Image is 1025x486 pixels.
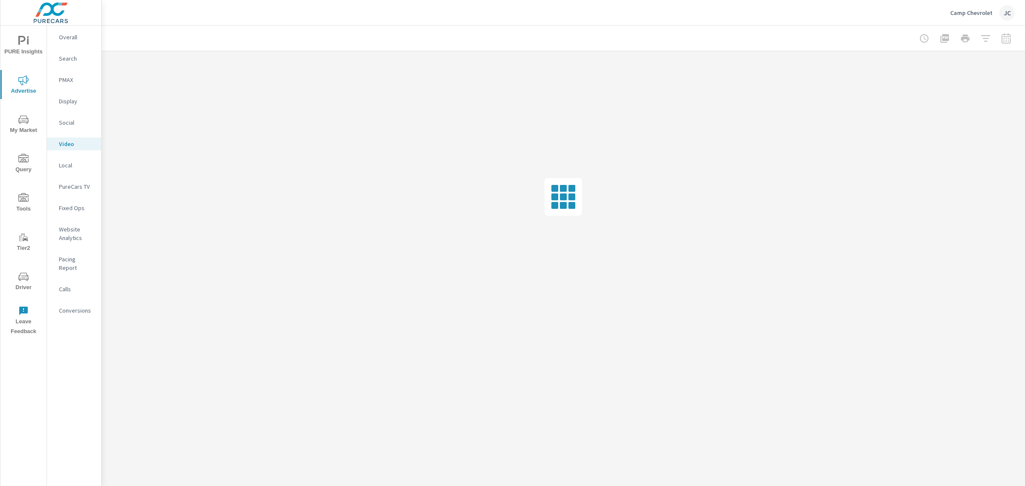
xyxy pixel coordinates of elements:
span: Tier2 [3,232,44,253]
div: Search [47,52,101,65]
span: PURE Insights [3,36,44,57]
p: Pacing Report [59,255,94,272]
p: Website Analytics [59,225,94,242]
p: Calls [59,285,94,293]
span: Leave Feedback [3,306,44,337]
div: Overall [47,31,101,44]
span: Tools [3,193,44,214]
p: Display [59,97,94,105]
span: Query [3,154,44,175]
div: PMAX [47,73,101,86]
p: Search [59,54,94,63]
div: nav menu [0,26,47,340]
div: JC [999,5,1015,20]
div: Fixed Ops [47,202,101,214]
p: Social [59,118,94,127]
p: PMAX [59,76,94,84]
div: Video [47,138,101,150]
p: Video [59,140,94,148]
span: Advertise [3,75,44,96]
p: Camp Chevrolet [950,9,993,17]
div: Website Analytics [47,223,101,244]
p: Conversions [59,306,94,315]
div: Local [47,159,101,172]
div: Display [47,95,101,108]
p: PureCars TV [59,182,94,191]
div: Pacing Report [47,253,101,274]
div: Calls [47,283,101,296]
p: Overall [59,33,94,41]
div: Social [47,116,101,129]
div: PureCars TV [47,180,101,193]
p: Local [59,161,94,170]
div: Conversions [47,304,101,317]
span: My Market [3,114,44,135]
span: Driver [3,272,44,293]
p: Fixed Ops [59,204,94,212]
